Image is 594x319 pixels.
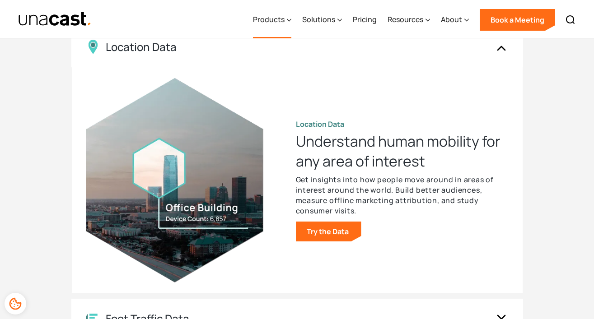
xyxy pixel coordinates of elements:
div: Resources [388,14,423,25]
div: Solutions [302,1,342,38]
div: About [441,14,462,25]
h3: Understand human mobility for any area of interest [296,131,508,171]
p: Get insights into how people move around in areas of interest around the world. Build better audi... [296,175,508,216]
div: Location Data [106,41,177,54]
a: Pricing [353,1,377,38]
img: Location Data icon [86,40,100,54]
a: Book a Meeting [480,9,555,31]
strong: Location Data [296,119,344,129]
img: visualization with the image of the city of the Location Data [86,78,263,282]
div: Resources [388,1,430,38]
div: Cookie Preferences [5,293,26,314]
img: Search icon [565,14,576,25]
div: Products [253,14,285,25]
a: home [18,11,92,27]
div: About [441,1,469,38]
div: Solutions [302,14,335,25]
img: Unacast text logo [18,11,92,27]
a: Try the Data [296,222,361,241]
div: Products [253,1,291,38]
